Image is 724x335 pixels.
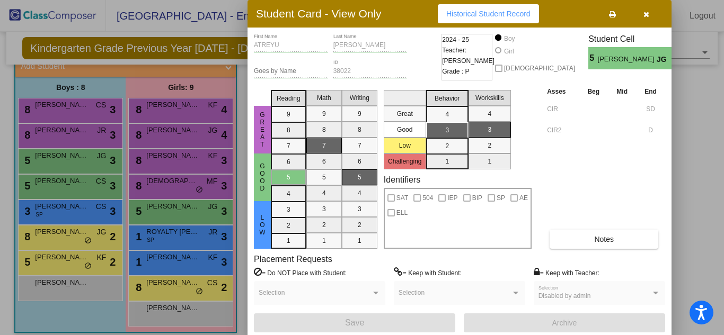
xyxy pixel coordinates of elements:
label: = Keep with Teacher: [534,267,599,278]
span: AE [519,192,528,204]
th: Asses [544,86,579,97]
span: Notes [594,235,614,243]
div: Girl [504,47,514,56]
input: assessment [547,122,576,138]
button: Archive [464,313,665,332]
span: SAT [396,192,408,204]
label: Placement Requests [254,254,332,264]
span: 504 [422,192,433,204]
span: [PERSON_NAME] [598,54,657,65]
span: [DEMOGRAPHIC_DATA] [504,62,575,75]
span: Historical Student Record [446,10,531,18]
span: 2024 - 25 [442,34,469,45]
span: BIP [472,192,482,204]
span: SP [497,192,505,204]
span: IEP [447,192,457,204]
button: Save [254,313,455,332]
button: Notes [550,230,658,249]
th: Beg [579,86,608,97]
label: = Do NOT Place with Student: [254,267,347,278]
button: Historical Student Record [438,4,539,23]
th: End [636,86,665,97]
span: JG [657,54,672,65]
span: 5 [588,52,597,65]
div: Boy [504,34,515,43]
span: Low [258,214,267,236]
h3: Student Cell [588,34,681,44]
span: Save [345,318,364,327]
span: Good [258,162,267,192]
span: Grade : P [442,66,469,77]
h3: Student Card - View Only [256,7,382,20]
input: goes by name [254,68,328,75]
label: Identifiers [384,175,420,185]
th: Mid [608,86,636,97]
span: Disabled by admin [538,292,591,300]
span: Teacher: [PERSON_NAME] [442,45,495,66]
input: Enter ID [333,68,408,75]
span: Archive [552,319,577,327]
span: Great [258,111,267,148]
input: assessment [547,101,576,117]
span: ELL [396,206,408,219]
label: = Keep with Student: [394,267,462,278]
span: 3 [672,52,681,65]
